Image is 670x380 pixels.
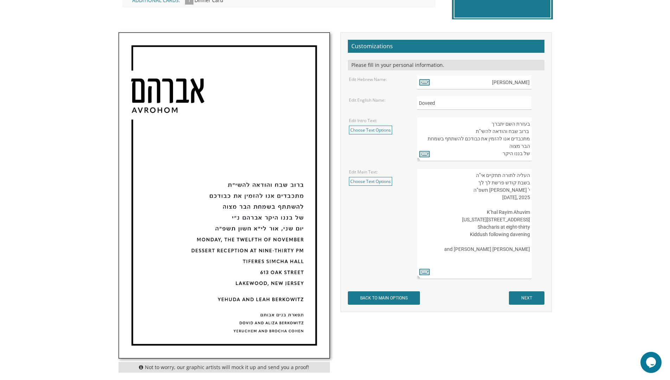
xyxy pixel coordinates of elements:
input: NEXT [509,291,544,305]
label: Edit Hebrew Name: [349,76,387,82]
input: BACK TO MAIN OPTIONS [348,291,420,305]
a: Choose Text Options [349,126,392,134]
div: Not to worry, our graphic artists will mock it up and send you a proof! [119,362,330,373]
h2: Customizations [348,40,544,53]
label: Edit Main Text: [349,169,378,175]
textarea: העליה לתורה תתקיים אי”ה בשבת קודש פרשת לך לך ח’ [PERSON_NAME] תשע”ט The twenty-eighth of October ... [417,168,531,279]
label: Edit English Name: [349,97,385,103]
img: bminv13-main.jpg [119,33,330,359]
label: Edit Intro Text: [349,118,377,123]
a: Choose Text Options [349,177,392,186]
div: Please fill in your personal information. [348,60,544,70]
textarea: בעזרת השם יתברך We would be honored to have you join us at the Seudas Bar Mitzvah of our dear son [417,117,531,161]
iframe: chat widget [640,352,663,373]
